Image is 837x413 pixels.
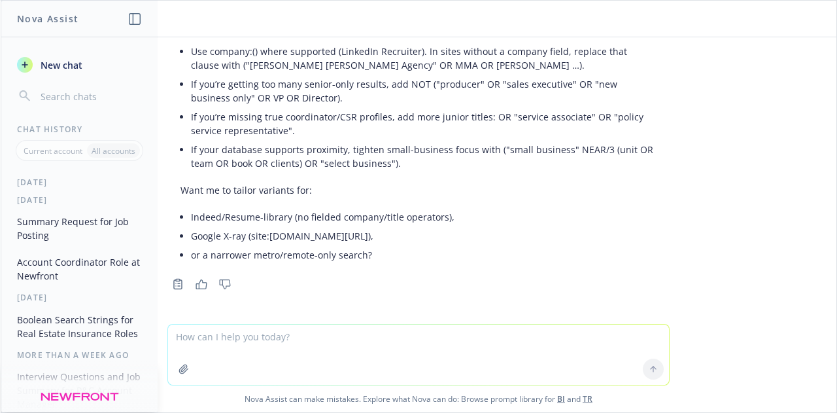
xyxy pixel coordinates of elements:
p: Want me to tailor variants for: [180,183,657,197]
input: Search chats [38,87,142,105]
div: [DATE] [1,292,158,303]
button: Summary Request for Job Posting [12,211,147,246]
h1: Nova Assist [17,12,78,26]
span: New chat [38,58,82,72]
div: [DATE] [1,194,158,206]
li: If your database supports proximity, tighten small-business focus with ("small business" NEAR/3 (... [191,140,657,173]
li: If you’re missing true coordinator/CSR profiles, add more junior titles: OR "service associate" O... [191,107,657,140]
span: Nova Assist can make mistakes. Explore what Nova can do: Browse prompt library for and [6,386,831,412]
a: BI [557,393,565,404]
li: If you’re getting too many senior-only results, add NOT ("producer" OR "sales executive" OR "new ... [191,75,657,107]
a: TR [583,393,592,404]
button: Thumbs down [214,275,235,293]
svg: Copy to clipboard [172,278,184,290]
li: Use company:() where supported (LinkedIn Recruiter). In sites without a company field, replace th... [191,42,657,75]
div: Chat History [1,124,158,135]
p: All accounts [92,145,135,156]
button: Boolean Search Strings for Real Estate Insurance Roles [12,309,147,344]
div: [DATE] [1,177,158,188]
button: Account Coordinator Role at Newfront [12,251,147,287]
li: Indeed/Resume-library (no fielded company/title operators), [191,207,657,226]
div: More than a week ago [1,350,158,361]
li: Google X-ray (site:[DOMAIN_NAME][URL]), [191,226,657,245]
li: or a narrower metro/remote-only search? [191,245,657,264]
button: New chat [12,53,147,77]
p: Current account [24,145,82,156]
